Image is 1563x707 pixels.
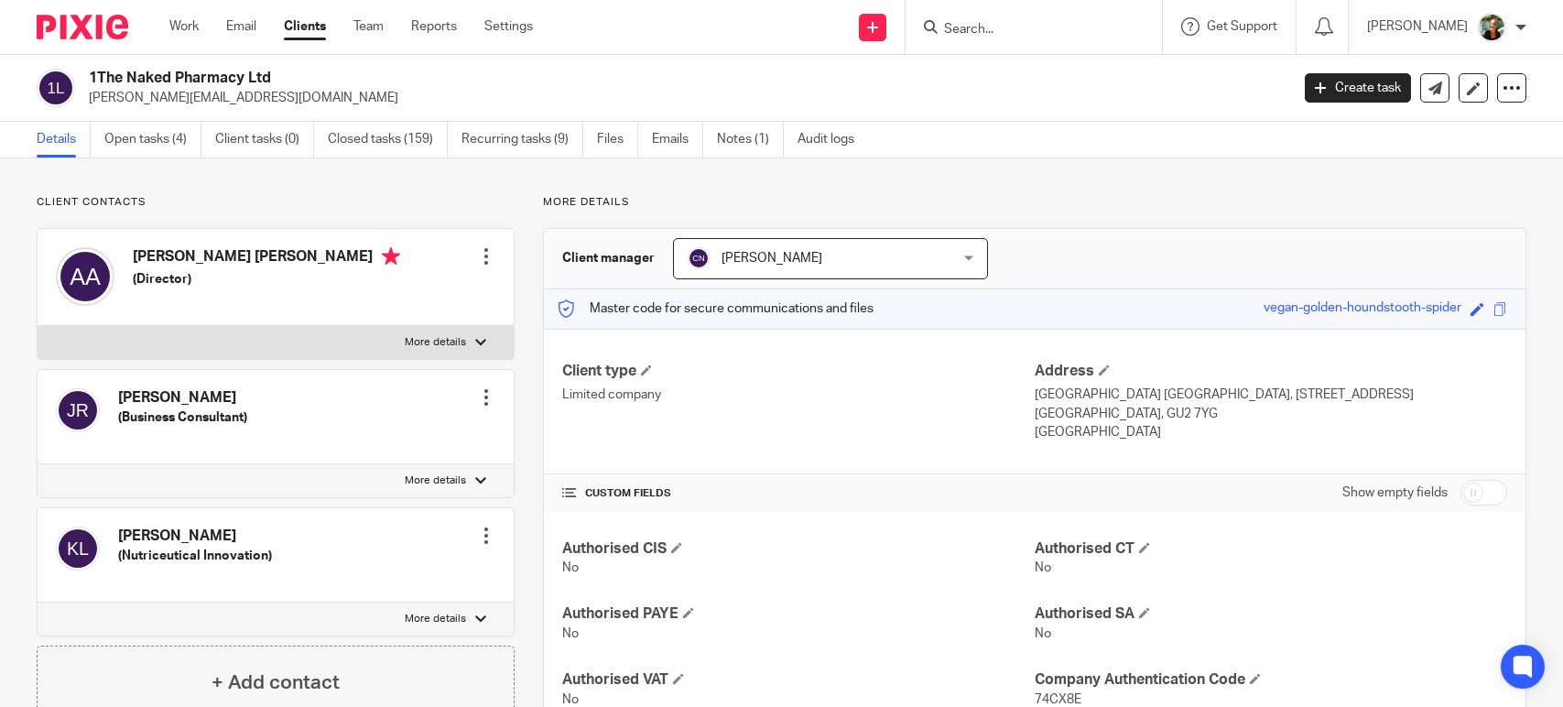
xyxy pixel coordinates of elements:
span: No [1035,561,1051,574]
h4: Authorised PAYE [562,604,1035,624]
img: svg%3E [56,247,114,306]
a: Recurring tasks (9) [461,122,583,158]
p: More details [543,195,1526,210]
h4: + Add contact [212,669,340,697]
a: Team [353,17,384,36]
a: Details [37,122,91,158]
div: vegan-golden-houndstooth-spider [1264,299,1461,320]
img: svg%3E [56,527,100,571]
a: Email [226,17,256,36]
p: [PERSON_NAME] [1367,17,1468,36]
p: Limited company [562,386,1035,404]
a: Work [169,17,199,36]
a: Notes (1) [717,122,784,158]
a: Settings [484,17,533,36]
h4: [PERSON_NAME] [PERSON_NAME] [133,247,400,270]
h4: Authorised VAT [562,670,1035,690]
a: Open tasks (4) [104,122,201,158]
h4: Authorised CT [1035,539,1507,559]
h2: 1The Naked Pharmacy Ltd [89,69,1039,88]
span: No [562,561,579,574]
h4: [PERSON_NAME] [118,527,272,546]
p: [PERSON_NAME][EMAIL_ADDRESS][DOMAIN_NAME] [89,89,1277,107]
a: Clients [284,17,326,36]
h4: Authorised SA [1035,604,1507,624]
a: Client tasks (0) [215,122,314,158]
h4: Client type [562,362,1035,381]
img: Pixie [37,15,128,39]
span: 74CX8E [1035,693,1081,706]
h5: (Director) [133,270,400,288]
a: Reports [411,17,457,36]
p: [GEOGRAPHIC_DATA] [1035,423,1507,441]
span: No [562,693,579,706]
h3: Client manager [562,249,655,267]
h4: [PERSON_NAME] [118,388,247,408]
h5: (Nutriceutical Innovation) [118,547,272,565]
img: Photo2.jpg [1477,13,1506,42]
i: Primary [382,247,400,266]
a: Create task [1305,73,1411,103]
h5: (Business Consultant) [118,408,247,427]
a: Closed tasks (159) [328,122,448,158]
p: More details [405,335,466,350]
p: More details [405,612,466,626]
p: Client contacts [37,195,515,210]
p: Master code for secure communications and files [558,299,874,318]
a: Files [597,122,638,158]
input: Search [942,22,1107,38]
img: svg%3E [37,69,75,107]
p: More details [405,473,466,488]
span: [PERSON_NAME] [722,252,822,265]
a: Emails [652,122,703,158]
h4: Company Authentication Code [1035,670,1507,690]
span: No [562,627,579,640]
img: svg%3E [688,247,710,269]
img: svg%3E [56,388,100,432]
p: [GEOGRAPHIC_DATA], GU2 7YG [1035,405,1507,423]
span: Get Support [1207,20,1277,33]
h4: CUSTOM FIELDS [562,486,1035,501]
p: [GEOGRAPHIC_DATA] [GEOGRAPHIC_DATA], [STREET_ADDRESS] [1035,386,1507,404]
h4: Address [1035,362,1507,381]
a: Audit logs [798,122,868,158]
label: Show empty fields [1342,484,1448,502]
h4: Authorised CIS [562,539,1035,559]
span: No [1035,627,1051,640]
